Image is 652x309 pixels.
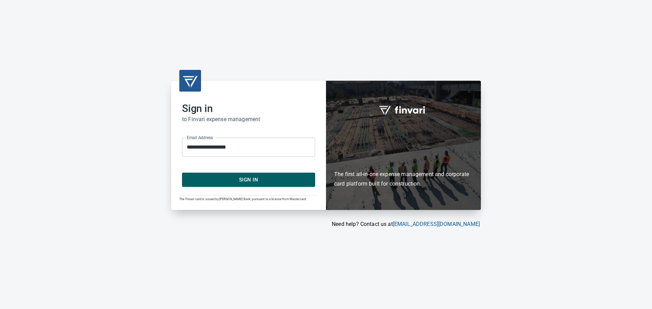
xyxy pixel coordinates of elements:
img: transparent_logo.png [182,73,198,89]
a: [EMAIL_ADDRESS][DOMAIN_NAME] [393,221,480,227]
p: Need help? Contact us at [171,220,480,228]
h2: Sign in [182,102,315,115]
div: Finvari [326,81,481,210]
img: fullword_logo_white.png [378,102,429,118]
h6: to Finvari expense management [182,115,315,124]
h6: The first all-in-one expense management and corporate card platform built for construction. [334,131,473,189]
span: The Finvari card is issued by [PERSON_NAME] Bank, pursuant to a license from Mastercard [179,197,306,201]
span: Sign In [189,175,308,184]
button: Sign In [182,173,315,187]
